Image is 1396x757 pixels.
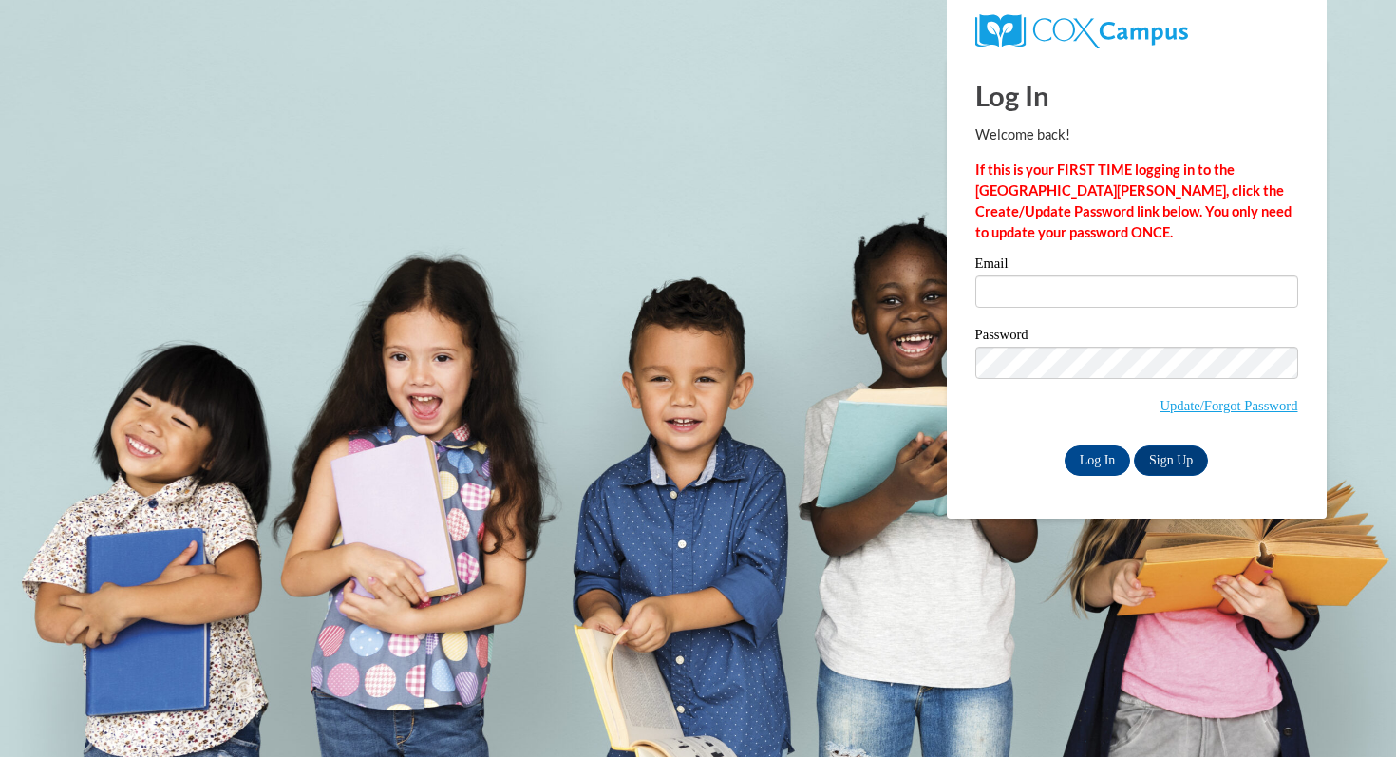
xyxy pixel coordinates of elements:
[975,328,1298,347] label: Password
[975,14,1298,48] a: COX Campus
[975,124,1298,145] p: Welcome back!
[1065,445,1131,476] input: Log In
[975,14,1188,48] img: COX Campus
[1160,398,1297,413] a: Update/Forgot Password
[1134,445,1208,476] a: Sign Up
[975,256,1298,275] label: Email
[975,76,1298,115] h1: Log In
[975,161,1292,240] strong: If this is your FIRST TIME logging in to the [GEOGRAPHIC_DATA][PERSON_NAME], click the Create/Upd...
